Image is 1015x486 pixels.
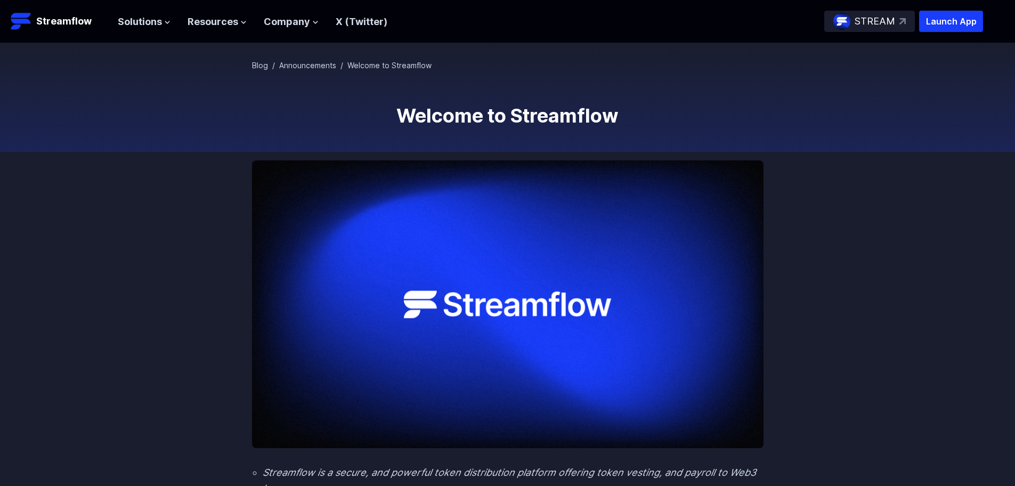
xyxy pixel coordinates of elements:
a: STREAM [824,11,915,32]
span: / [340,61,343,70]
a: Announcements [279,61,336,70]
button: Launch App [919,11,983,32]
img: streamflow-logo-circle.png [833,13,850,30]
p: Streamflow [36,14,92,29]
img: Welcome to Streamflow [252,160,764,448]
a: Streamflow [11,11,107,32]
h1: Welcome to Streamflow [252,105,764,126]
span: / [272,61,275,70]
button: Resources [188,14,247,30]
span: Solutions [118,14,162,30]
a: X (Twitter) [336,16,387,27]
a: Blog [252,61,268,70]
p: STREAM [855,14,895,29]
img: top-right-arrow.svg [899,18,906,25]
span: Resources [188,14,238,30]
button: Company [264,14,319,30]
button: Solutions [118,14,170,30]
span: Company [264,14,310,30]
img: Streamflow Logo [11,11,32,32]
span: Welcome to Streamflow [347,61,432,70]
